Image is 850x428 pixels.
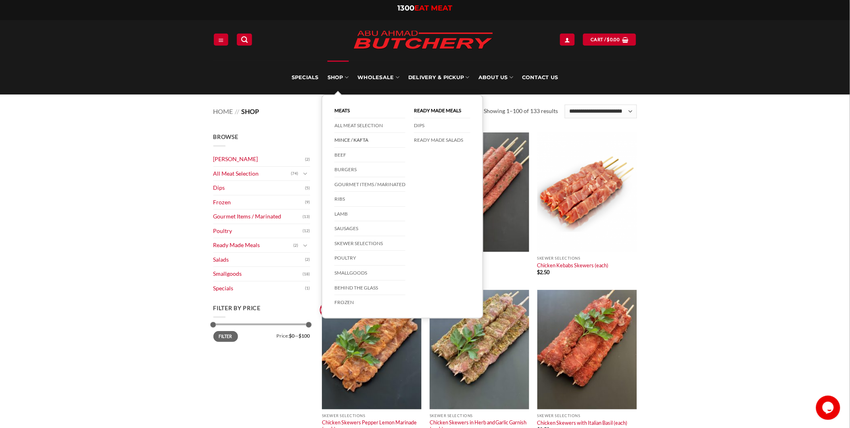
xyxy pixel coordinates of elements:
[213,281,305,296] a: Specials
[334,295,405,310] a: Frozen
[334,133,405,148] a: Mince / Kafta
[214,34,228,45] a: Menu
[213,167,291,181] a: All Meat Selection
[334,236,405,251] a: Skewer Selections
[537,269,550,275] bdi: 2.50
[334,148,405,163] a: Beef
[213,107,233,115] a: Home
[322,290,422,409] img: Chicken_Skewers_Pepper_Lemon_Marinade
[537,420,628,426] a: Chicken Skewers with Italian Basil (each)
[213,152,305,166] a: [PERSON_NAME]
[213,133,238,140] span: Browse
[303,225,310,237] span: (12)
[537,290,637,409] img: Chicken_Skewers_with_Italian_Basil
[583,34,636,45] a: View cart
[334,221,405,236] a: Sausages
[408,61,470,94] a: Delivery & Pickup
[213,267,303,281] a: Smallgoods
[213,253,305,267] a: Salads
[560,34,574,45] a: Login
[213,238,294,252] a: Ready Made Meals
[305,153,310,166] span: (2)
[241,107,259,115] span: Shop
[591,36,620,43] span: Cart /
[235,107,239,115] span: //
[607,36,610,43] span: $
[291,168,299,180] span: (74)
[213,181,305,195] a: Dips
[213,210,303,224] a: Gourmet Items / Marinated
[537,256,637,260] p: Skewer Selections
[537,413,637,418] p: Skewer Selections
[484,107,558,116] p: Showing 1–100 of 133 results
[328,61,349,94] a: SHOP
[303,211,310,223] span: (13)
[292,61,319,94] a: Specials
[414,103,470,118] a: Ready Made Meals
[415,4,453,13] span: EAT MEAT
[213,224,303,238] a: Poultry
[305,182,310,194] span: (5)
[816,396,842,420] iframe: chat widget
[414,118,470,133] a: DIPS
[334,162,405,177] a: Burgers
[301,241,310,250] button: Toggle
[334,103,405,118] a: Meats
[305,282,310,294] span: (1)
[294,239,299,252] span: (2)
[334,251,405,266] a: Poultry
[334,118,405,133] a: All Meat Selection
[213,331,238,342] button: Filter
[305,196,310,208] span: (9)
[237,34,252,45] a: Search
[430,290,529,409] img: Chicken_Skewers_in_Herb_and_Garlic_Garnish
[301,169,310,178] button: Toggle
[398,4,453,13] a: 1300EAT MEAT
[322,413,422,418] p: Skewer Selections
[522,61,558,94] a: Contact Us
[537,132,637,252] img: Chicken Kebabs Skewers
[303,268,310,280] span: (18)
[334,207,405,222] a: Lamb
[299,333,310,339] span: $100
[334,177,405,192] a: Gourmet Items / Marinated
[305,254,310,266] span: (2)
[430,413,529,418] p: Skewer Selections
[537,269,540,275] span: $
[537,262,609,269] a: Chicken Kebabs Skewers (each)
[334,281,405,296] a: Behind The Glass
[347,25,500,56] img: Abu Ahmad Butchery
[334,266,405,281] a: Smallgoods
[398,4,415,13] span: 1300
[213,331,310,338] div: Price: —
[213,304,261,311] span: Filter by price
[213,195,305,210] a: Frozen
[414,133,470,147] a: Ready Made Salads
[357,61,399,94] a: Wholesale
[289,333,295,339] span: $0
[334,192,405,207] a: Ribs
[565,105,637,118] select: Shop order
[607,37,620,42] bdi: 0.00
[478,61,513,94] a: About Us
